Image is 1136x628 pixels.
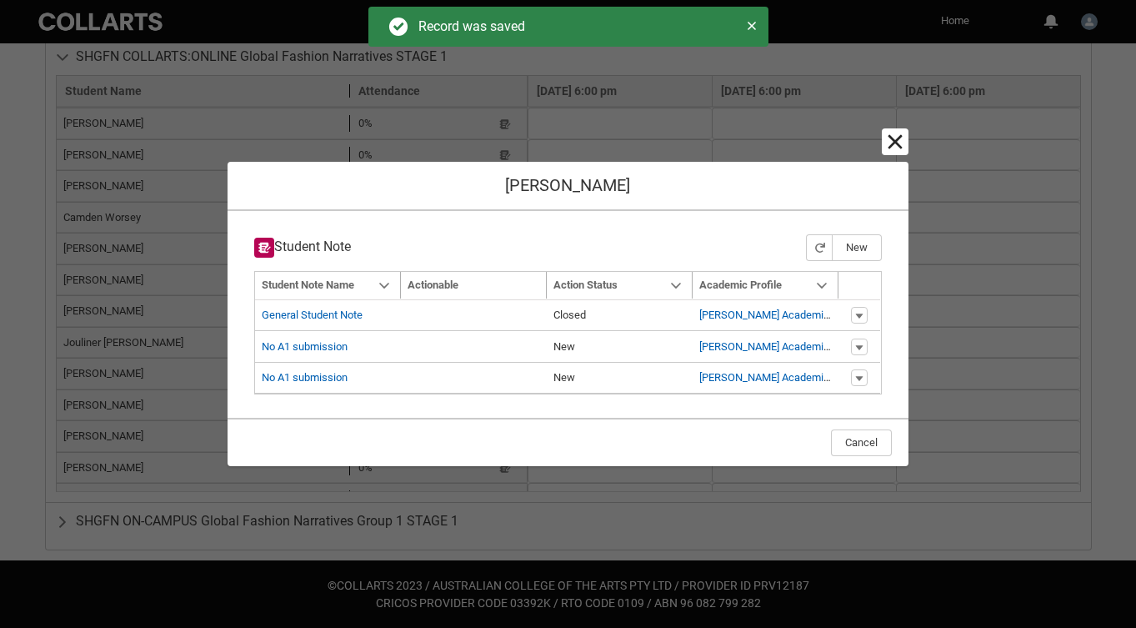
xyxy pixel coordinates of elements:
span: Record was saved [418,18,525,34]
button: Cancel and close [884,131,906,153]
lightning-base-formatted-text: New [553,371,575,384]
a: No A1 submission [262,340,348,353]
a: [PERSON_NAME] Academic Profile [699,340,862,353]
a: General Student Note [262,309,363,321]
h1: [PERSON_NAME] [241,175,896,196]
lightning-base-formatted-text: New [553,340,575,353]
button: Cancel [831,430,892,456]
button: Refresh [806,234,833,261]
h3: Student Note [254,238,351,258]
a: [PERSON_NAME] Academic Profile [699,371,862,384]
lightning-base-formatted-text: Closed [553,309,586,321]
a: [PERSON_NAME] Academic Profile [699,309,862,321]
a: No A1 submission [262,371,348,384]
button: New [832,234,882,261]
